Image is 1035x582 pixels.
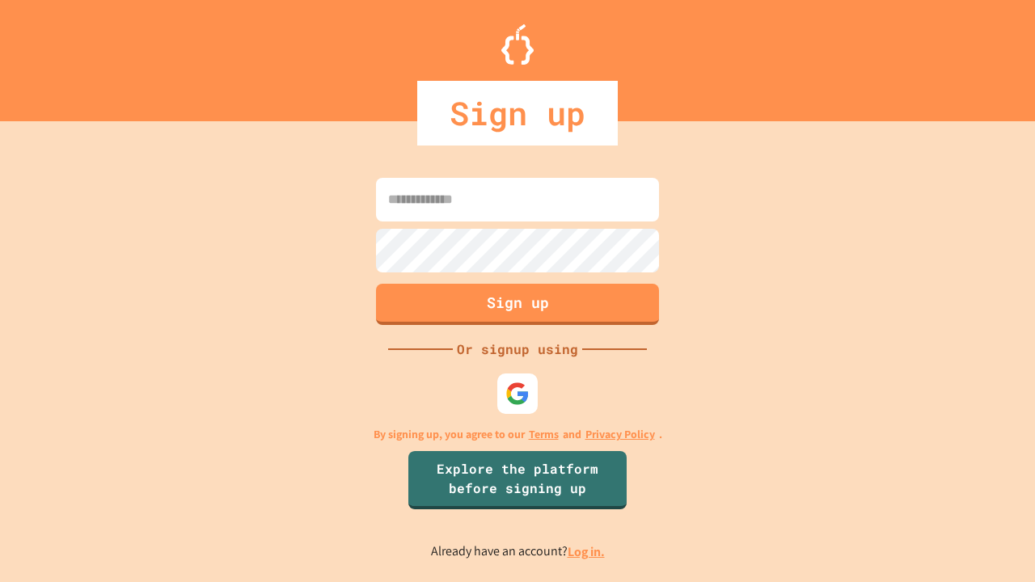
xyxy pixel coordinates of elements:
[417,81,618,145] div: Sign up
[376,284,659,325] button: Sign up
[501,24,534,65] img: Logo.svg
[529,426,559,443] a: Terms
[585,426,655,443] a: Privacy Policy
[374,426,662,443] p: By signing up, you agree to our and .
[408,451,627,509] a: Explore the platform before signing up
[431,542,605,562] p: Already have an account?
[453,339,582,359] div: Or signup using
[505,382,530,406] img: google-icon.svg
[568,543,605,560] a: Log in.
